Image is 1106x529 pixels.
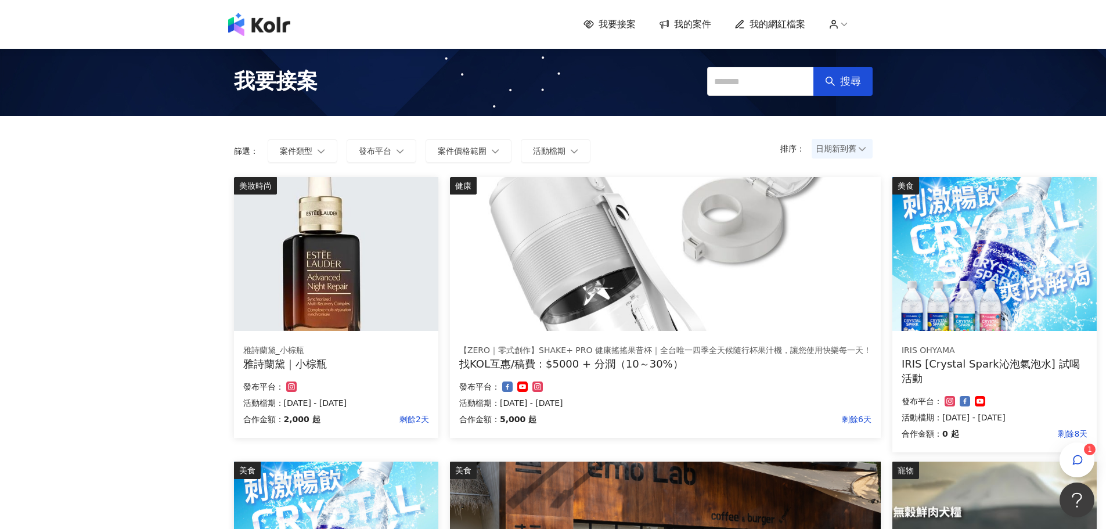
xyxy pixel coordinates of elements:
p: 剩餘2天 [320,412,429,426]
div: 美食 [234,462,261,479]
p: 發布平台： [459,380,500,394]
img: 【ZERO｜零式創作】SHAKE+ pro 健康搖搖果昔杯｜全台唯一四季全天候隨行杯果汁機，讓您使用快樂每一天！ [450,177,881,331]
button: 案件價格範圍 [426,139,511,163]
span: 我的網紅檔案 [750,18,805,31]
span: 日期新到舊 [816,140,869,157]
div: 美食 [450,462,477,479]
p: 剩餘8天 [959,427,1088,441]
button: 案件類型 [268,139,337,163]
div: 找KOL互惠/稿費：$5000 + 分潤（10～30%） [459,357,871,371]
p: 活動檔期：[DATE] - [DATE] [902,411,1087,424]
span: 案件類型 [280,146,312,156]
p: 活動檔期：[DATE] - [DATE] [243,396,429,410]
span: 我要接案 [599,18,636,31]
span: 1 [1087,445,1092,454]
button: 搜尋 [813,67,873,96]
span: 我要接案 [234,67,318,96]
p: 排序： [780,144,812,153]
span: 發布平台 [359,146,391,156]
img: 雅詩蘭黛｜小棕瓶 [234,177,438,331]
div: 美食 [892,177,919,195]
p: 5,000 起 [500,412,536,426]
div: 寵物 [892,462,919,479]
span: search [825,76,835,87]
p: 剩餘6天 [536,412,871,426]
div: 健康 [450,177,477,195]
p: 活動檔期：[DATE] - [DATE] [459,396,871,410]
a: 我要接案 [583,18,636,31]
iframe: Help Scout Beacon - Open [1060,483,1094,517]
a: 我的網紅檔案 [734,18,805,31]
button: 1 [1060,442,1094,477]
p: 合作金額： [243,412,284,426]
span: 搜尋 [840,75,861,88]
button: 發布平台 [347,139,416,163]
p: 篩選： [234,146,258,156]
img: Crystal Spark 沁泡氣泡水 [892,177,1097,331]
div: 【ZERO｜零式創作】SHAKE+ PRO 健康搖搖果昔杯｜全台唯一四季全天候隨行杯果汁機，讓您使用快樂每一天！ [459,345,871,357]
div: IRIS OHYAMA [902,345,1087,357]
div: 美妝時尚 [234,177,277,195]
span: 案件價格範圍 [438,146,487,156]
button: 活動檔期 [521,139,590,163]
span: 我的案件 [674,18,711,31]
p: 合作金額： [902,427,942,441]
div: 雅詩蘭黛｜小棕瓶 [243,357,429,371]
a: 我的案件 [659,18,711,31]
p: 發布平台： [243,380,284,394]
div: IRIS [Crystal Spark沁泡氣泡水] 試喝活動 [902,357,1087,386]
p: 合作金額： [459,412,500,426]
p: 0 起 [942,427,959,441]
span: 活動檔期 [533,146,565,156]
div: 雅詩蘭黛_小棕瓶 [243,345,429,357]
p: 發布平台： [902,394,942,408]
p: 2,000 起 [284,412,320,426]
sup: 1 [1084,444,1096,455]
img: logo [228,13,290,36]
